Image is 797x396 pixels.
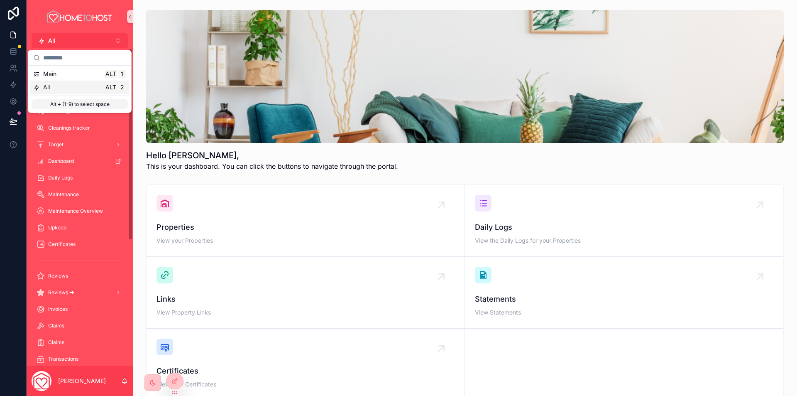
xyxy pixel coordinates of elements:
a: PropertiesView your Properties [147,185,465,257]
span: Links [156,293,455,305]
span: Dashboard [48,158,74,165]
span: 1 [119,71,125,77]
span: Certificates [48,241,76,248]
span: Claims [48,339,64,346]
div: scrollable content [27,48,133,366]
p: Alt + (1-9) to select space [32,99,128,109]
span: Reviews 🡪 [48,289,74,296]
img: App logo [46,10,113,23]
a: Maintenance Overview [32,204,128,219]
span: Claims [48,322,64,329]
span: Alt [105,84,116,91]
a: Certificates [32,237,128,252]
span: Daily Logs [48,175,73,181]
a: Invoices [32,302,128,317]
a: Target [32,137,128,152]
a: Dashboard [32,154,128,169]
a: Claims [32,335,128,350]
span: Transactions [48,356,78,362]
a: Upkeep [32,220,128,235]
p: [PERSON_NAME] [58,377,106,385]
a: Maintenance [32,187,128,202]
h1: Hello [PERSON_NAME], [146,150,398,161]
span: Cleanings tracker [48,125,90,131]
a: Claims [32,318,128,333]
span: Upkeep [48,224,66,231]
a: Reviews 🡪 [32,285,128,300]
span: 2 [119,84,125,91]
a: LinksView Property Links [147,257,465,329]
span: Daily Logs [475,221,773,233]
span: Statements [475,293,773,305]
span: View Property Links [156,308,455,317]
span: All [43,83,50,91]
a: StatementsView Statements [465,257,783,329]
span: Invoices [48,306,68,312]
a: Reviews [32,268,128,283]
span: Main [43,70,56,78]
span: Reviews [48,273,68,279]
a: Daily LogsView the Daily Logs for your Properties [465,185,783,257]
span: Alt [105,71,116,77]
span: This is your dashboard. You can click the buttons to navigate through the portal. [146,161,398,171]
span: Maintenance [48,191,79,198]
a: Daily Logs [32,170,128,185]
a: Cleanings tracker [32,121,128,135]
div: Suggestions [28,66,131,96]
span: Properties [156,221,455,233]
span: Maintenance Overview [48,208,103,214]
span: View the Daily Logs for your Properties [475,236,773,245]
span: Certificates [156,365,455,377]
span: View Statements [475,308,773,317]
span: Target [48,141,64,148]
a: Transactions [32,352,128,366]
span: View your Properties [156,236,455,245]
span: All [48,37,56,45]
button: Select Button [32,33,128,48]
span: View your Certificates [156,380,455,389]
